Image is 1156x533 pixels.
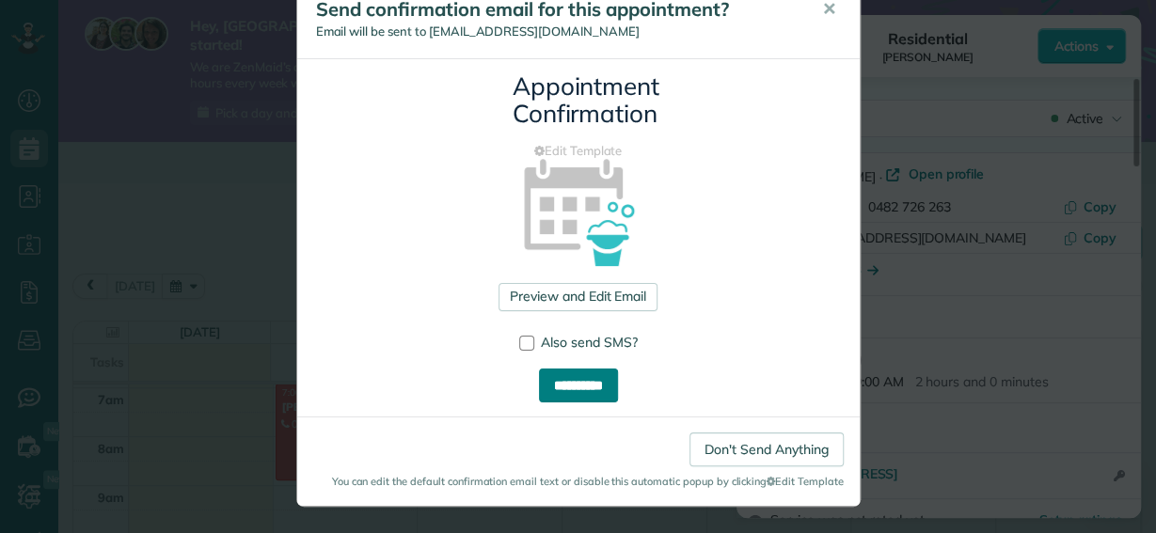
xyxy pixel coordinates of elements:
span: Also send SMS? [541,334,638,351]
a: Don't Send Anything [689,432,843,466]
a: Preview and Edit Email [499,283,657,311]
span: Email will be sent to [EMAIL_ADDRESS][DOMAIN_NAME] [316,24,640,39]
img: appointment_confirmation_icon-141e34405f88b12ade42628e8c248340957700ab75a12ae832a8710e9b578dc5.png [494,126,662,294]
h3: Appointment Confirmation [513,73,644,127]
a: Edit Template [311,142,846,160]
small: You can edit the default confirmation email text or disable this automatic popup by clicking Edit... [313,474,844,489]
